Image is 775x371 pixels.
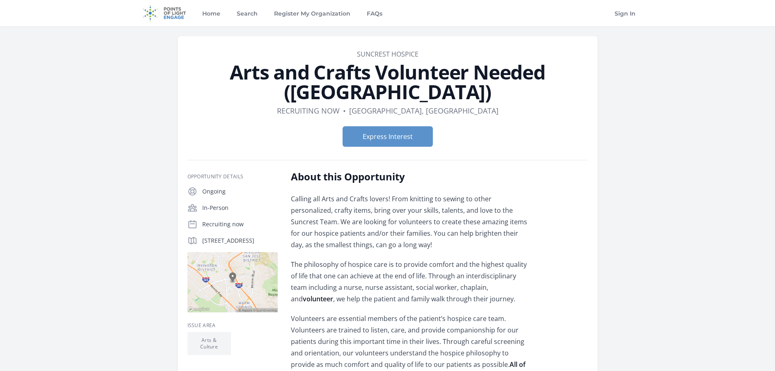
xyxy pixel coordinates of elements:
button: Express Interest [343,126,433,147]
span: Volunteers are essential members of the patient’s hospice care team. Volunteers are trained to li... [291,314,524,369]
dd: [GEOGRAPHIC_DATA], [GEOGRAPHIC_DATA] [349,105,498,116]
dd: Recruiting now [277,105,340,116]
strong: volunteer [303,294,333,303]
h3: Issue area [187,322,278,329]
h3: Opportunity Details [187,173,278,180]
p: Recruiting now [202,220,278,228]
h1: Arts and Crafts Volunteer Needed ([GEOGRAPHIC_DATA]) [187,62,588,102]
div: • [343,105,346,116]
span: , we help the patient and family walk through their journey. [333,294,515,303]
p: [STREET_ADDRESS] [202,237,278,245]
a: Suncrest Hospice [357,50,418,59]
h2: About this Opportunity [291,170,531,183]
li: Arts & Culture [187,332,231,355]
img: Map [187,252,278,312]
span: Calling all Arts and Crafts lovers! From knitting to sewing to other personalized, crafty items, ... [291,194,527,249]
p: In-Person [202,204,278,212]
span: The philosophy of hospice care is to provide comfort and the highest quality of life that one can... [291,260,527,303]
p: Ongoing [202,187,278,196]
